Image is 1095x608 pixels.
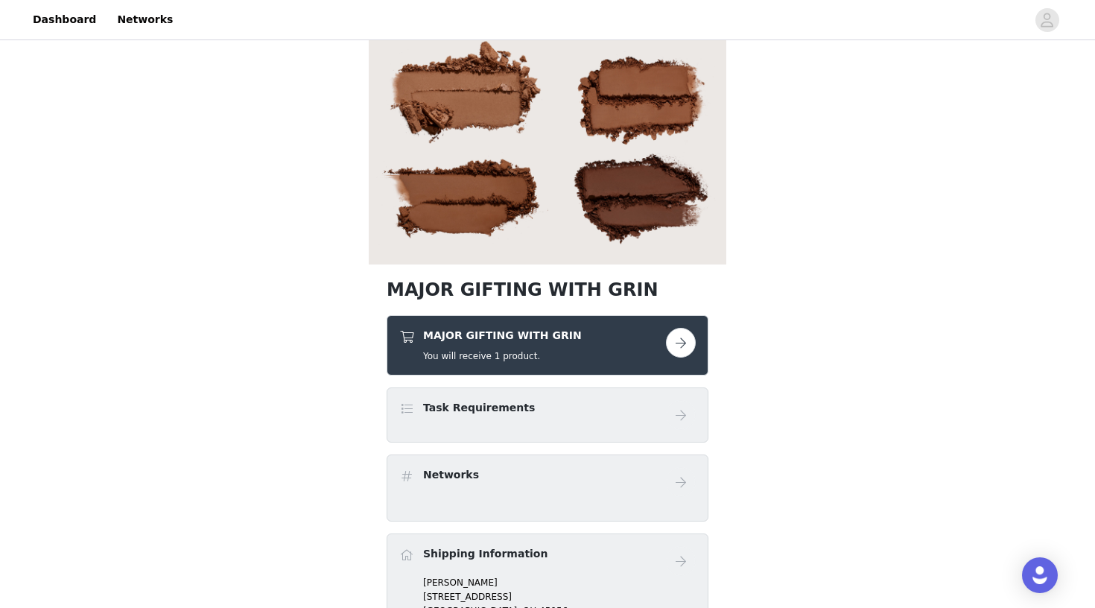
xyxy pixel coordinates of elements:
div: Networks [387,455,708,522]
h5: You will receive 1 product. [423,349,582,363]
h4: Shipping Information [423,546,547,562]
a: Dashboard [24,3,105,37]
div: Task Requirements [387,387,708,443]
div: MAJOR GIFTING WITH GRIN [387,315,708,376]
h1: MAJOR GIFTING WITH GRIN [387,276,708,303]
h4: Networks [423,467,479,483]
h4: MAJOR GIFTING WITH GRIN [423,328,582,343]
p: [STREET_ADDRESS] [423,590,696,604]
p: [PERSON_NAME] [423,576,696,589]
div: avatar [1040,8,1054,32]
div: Open Intercom Messenger [1022,557,1058,593]
h4: Task Requirements [423,400,535,416]
a: Networks [108,3,182,37]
